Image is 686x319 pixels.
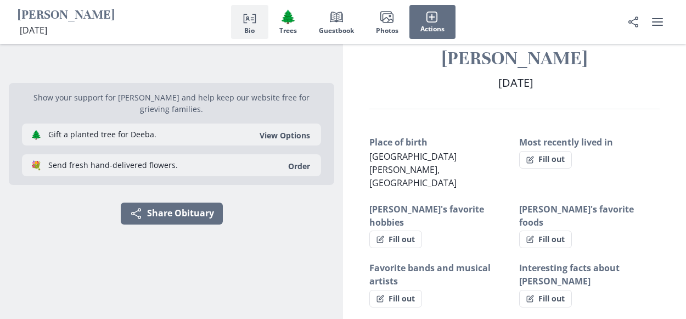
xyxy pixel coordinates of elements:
[282,161,317,171] a: Order
[244,27,255,35] span: Bio
[308,5,365,39] button: Guestbook
[498,75,533,90] span: [DATE]
[369,150,457,189] span: [GEOGRAPHIC_DATA][PERSON_NAME], [GEOGRAPHIC_DATA]
[231,5,268,39] button: Bio
[268,5,308,39] button: Trees
[280,9,296,25] span: Tree
[519,203,660,229] h3: [PERSON_NAME]'s favorite foods
[365,5,409,39] button: Photos
[121,203,223,225] button: Share Obituary
[376,27,398,35] span: Photos
[519,151,572,169] button: Fill out
[20,24,47,36] span: [DATE]
[646,11,668,33] button: user menu
[369,231,422,248] button: Fill out
[369,290,422,307] button: Fill out
[369,136,510,149] h3: Place of birth
[369,47,660,70] h1: [PERSON_NAME]
[279,27,297,35] span: Trees
[409,5,456,39] button: Actions
[18,7,115,24] h1: [PERSON_NAME]
[519,261,660,288] h3: Interesting facts about [PERSON_NAME]
[369,261,510,288] h3: Favorite bands and musical artists
[369,203,510,229] h3: [PERSON_NAME]'s favorite hobbies
[622,11,644,33] button: Share Obituary
[519,231,572,248] button: Fill out
[22,92,321,115] p: Show your support for [PERSON_NAME] and help keep our website free for grieving families.
[420,25,445,33] span: Actions
[253,130,317,141] button: View Options
[519,290,572,307] button: Fill out
[519,136,660,149] h3: Most recently lived in
[319,27,354,35] span: Guestbook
